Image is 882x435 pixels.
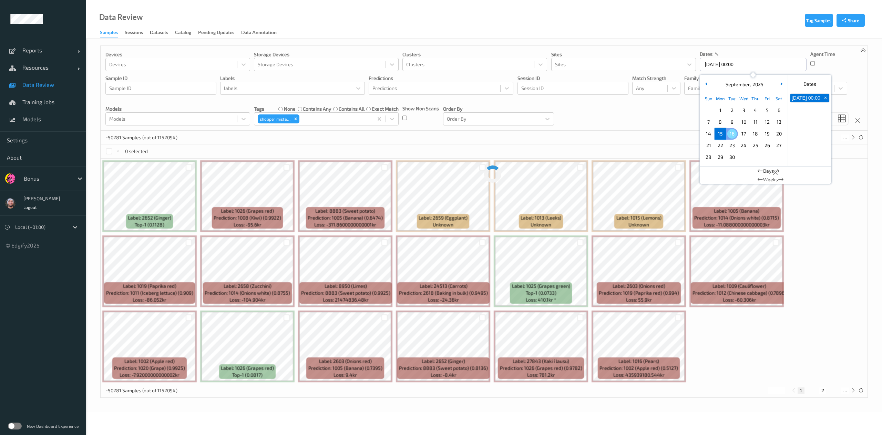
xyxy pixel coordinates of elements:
div: Choose Saturday September 27 of 2025 [773,140,785,151]
div: Choose Sunday September 28 of 2025 [703,151,715,163]
span: 8 [716,117,725,127]
div: , [724,81,763,88]
p: labels [220,75,365,82]
span: 24 [739,141,749,150]
p: ~50281 Samples (out of 1152094) [105,134,177,141]
div: Choose Wednesday September 24 of 2025 [738,140,750,151]
span: Loss: -11.088000000000003kr [704,221,770,228]
span: Loss: -8.4kr [431,372,457,378]
div: Choose Friday September 19 of 2025 [761,128,773,140]
div: Choose Tuesday September 09 of 2025 [726,116,738,128]
div: Mon [715,93,726,104]
span: Loss: 55.9kr [626,296,652,303]
p: dates [700,51,712,58]
span: Loss: -7.92000000000002kr [120,372,180,378]
div: Wed [738,93,750,104]
p: ~50281 Samples (out of 1152094) [105,387,177,394]
p: Models [105,105,250,112]
div: Choose Tuesday September 30 of 2025 [726,151,738,163]
div: shopper mistake [258,114,292,123]
div: Choose Monday September 29 of 2025 [715,151,726,163]
span: 23 [727,141,737,150]
span: 22 [716,141,725,150]
span: Label: 2652 (Ginger) [422,358,465,365]
span: 19 [762,129,772,139]
span: Prediction: 2618 (Baking in bulk) (0.9495) [399,290,488,296]
span: unknown [628,221,649,228]
span: Label: 1025 (Grapes green) [512,283,570,290]
span: Prediction: 8883 (Sweet potato) (0.9925) [301,290,390,296]
span: Label: 2659 (Eggplant) [419,214,468,221]
span: Prediction: 1008 (Kiwi) (0.9922) [214,214,281,221]
a: Pending Updates [198,28,241,38]
div: Choose Saturday September 13 of 2025 [773,116,785,128]
span: Loss: -60.306kr [723,296,756,303]
div: Thu [750,93,761,104]
span: 11 [751,117,760,127]
span: 27 [774,141,784,150]
span: Label: 27843 (Kaki í lausu) [513,358,569,365]
a: Datasets [150,28,175,38]
span: Label: 1013 (Leeks) [521,214,561,221]
div: Samples [100,29,118,38]
span: Label: 1005 (Banana) [714,208,759,214]
button: Share [837,14,865,27]
div: Choose Sunday September 14 of 2025 [703,128,715,140]
p: Sample ID [105,75,216,82]
span: 1 [716,105,725,115]
span: Prediction: 1014 (Onions white) (0.8715) [694,214,779,221]
p: 0 selected [125,148,148,155]
div: Data Review [99,14,143,21]
div: Choose Sunday September 21 of 2025 [703,140,715,151]
div: Choose Monday September 08 of 2025 [715,116,726,128]
div: Choose Wednesday October 01 of 2025 [738,151,750,163]
p: Agent Time [810,51,835,58]
button: + [822,94,829,102]
span: Label: 2658 (Zucchini) [224,283,271,290]
div: Choose Saturday October 04 of 2025 [773,151,785,163]
span: unknown [531,221,551,228]
div: Choose Wednesday September 10 of 2025 [738,116,750,128]
span: Label: 1009 (Cauliflower) [712,283,766,290]
div: Tue [726,93,738,104]
span: 9 [727,117,737,127]
div: Choose Thursday September 25 of 2025 [750,140,761,151]
span: Loss: 21474836.48kr [323,296,369,303]
span: 15 [716,129,725,139]
div: Choose Monday September 01 of 2025 [715,104,726,116]
a: Catalog [175,28,198,38]
button: ... [841,134,849,141]
label: none [284,105,296,112]
div: Choose Sunday August 31 of 2025 [703,104,715,116]
button: 1 [798,387,804,394]
label: contains any [303,105,331,112]
div: Choose Friday September 12 of 2025 [761,116,773,128]
div: Choose Tuesday September 23 of 2025 [726,140,738,151]
p: Tags [254,105,264,112]
span: 20 [774,129,784,139]
button: [DATE] 00:00 [790,94,822,102]
p: Sites [551,51,696,58]
span: 26 [762,141,772,150]
p: Order By [443,105,554,112]
div: Choose Thursday September 18 of 2025 [750,128,761,140]
span: Prediction: 8883 (Sweet potato) (0.8136) [399,365,488,372]
span: Label: 2603 (Onions red) [319,358,372,365]
button: Tag Samples [805,14,833,27]
div: Fri [761,93,773,104]
div: Catalog [175,29,191,38]
span: top-1 (0.1128) [135,221,164,228]
p: Predictions [369,75,513,82]
span: 16 [727,129,737,139]
span: Prediction: 1002 (Apple red) (0.5127) [599,365,678,372]
span: 17 [739,129,749,139]
div: Choose Tuesday September 02 of 2025 [726,104,738,116]
span: 21 [704,141,714,150]
div: Choose Monday September 15 of 2025 [715,128,726,140]
span: 3 [739,105,749,115]
div: Datasets [150,29,168,38]
div: Sat [773,93,785,104]
p: Clusters [402,51,547,58]
span: Label: 8883 (Sweet potato) [315,208,375,214]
